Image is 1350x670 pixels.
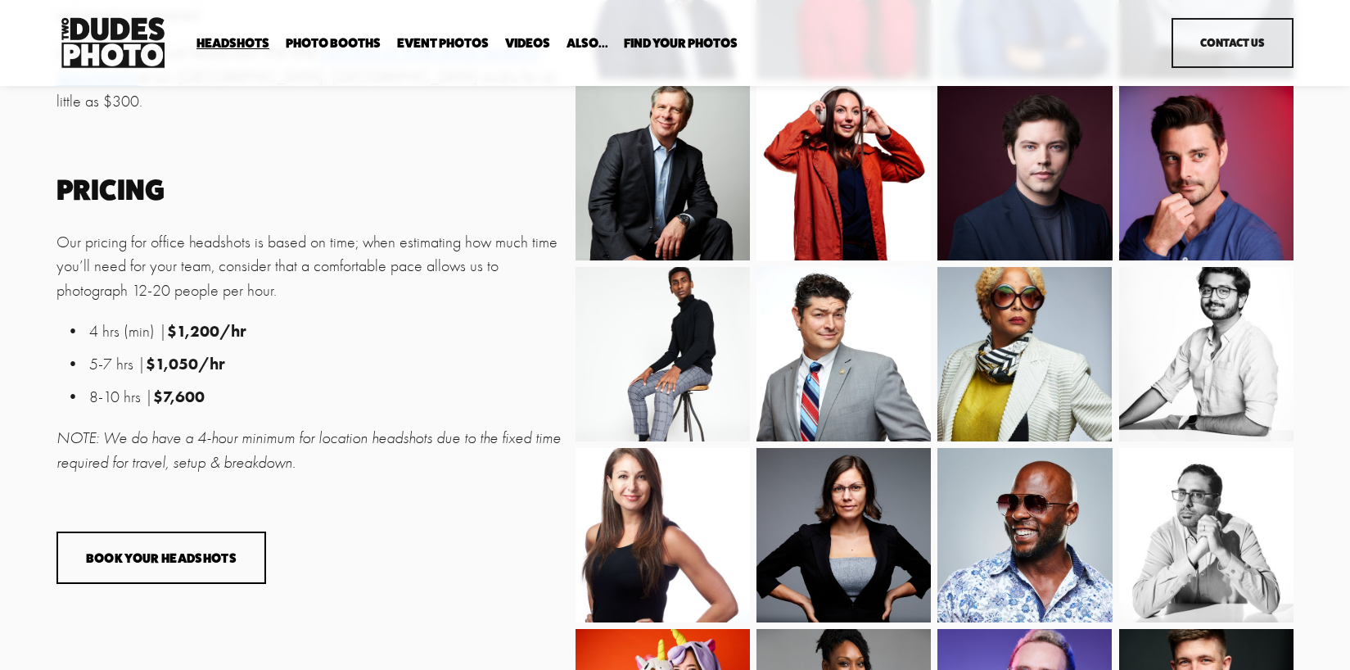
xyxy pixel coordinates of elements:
[1119,246,1294,447] img: 210804_AshwinRaoccc0247[BW].jpg
[89,352,567,377] p: 5-7 hrs |
[153,387,205,406] strong: $7,600
[56,13,169,72] img: Two Dudes Photo | Headshots, Portraits &amp; Photo Booths
[567,37,608,50] span: Also...
[397,36,489,52] a: Event Photos
[56,230,567,304] p: Our pricing for office headshots is based on time; when estimating how much time you’ll need for ...
[928,86,1148,260] img: AdamErickson_21-10-20_1136.jpg
[89,385,567,410] p: 8-10 hrs |
[146,354,225,373] strong: $1,050/hr
[286,36,381,52] a: folder dropdown
[167,321,246,341] strong: $1,200/hr
[89,319,567,344] p: 4 hrs (min) |
[56,175,567,203] h2: Pricing
[56,532,265,585] button: Book Your Headshots
[576,255,750,521] img: TommyDunsmore_22-04-21_0206.jpg
[624,36,738,52] a: folder dropdown
[624,37,738,50] span: Find Your Photos
[905,448,1145,622] img: MichaelDwyer_21-07-27_1660.jpg
[56,428,565,472] em: NOTE: We do have a 4-hour minimum for location headshots due to the fixed time required for trave...
[196,37,269,50] span: Headshots
[1119,86,1294,348] img: TonyAntoccia_24-07-17_GitHubRKO_5524.jpg
[729,448,946,622] img: alanalemarchand_21-07-29_222.jpg
[1172,18,1294,69] a: Contact Us
[286,37,381,50] span: Photo Booths
[505,36,550,52] a: Videos
[576,75,750,293] img: 220412_HitachiVantara_Scott_Strubel_22-04-12_0151.jpg
[1077,448,1335,622] img: AlHussien_21-06-18_812.jpg
[196,36,269,52] a: folder dropdown
[756,78,931,287] img: AlliKnapp_19-07-16_1496.jpg
[576,435,750,659] img: 12-22_KimSawyer_21-10-06_0755.jpg
[567,36,608,52] a: folder dropdown
[729,267,959,441] img: AdamWeiss_22-02-04_0926.jpg
[937,238,1112,500] img: LesleySavin_22-03-07_0330.jpg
